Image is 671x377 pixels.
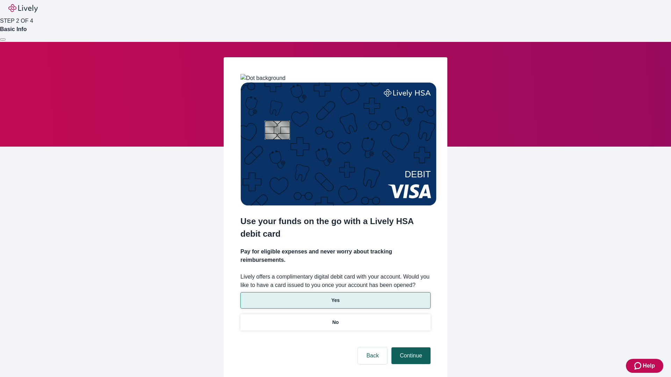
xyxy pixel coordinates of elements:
[240,273,431,289] label: Lively offers a complimentary digital debit card with your account. Would you like to have a card...
[331,297,340,304] p: Yes
[240,314,431,331] button: No
[240,74,286,82] img: Dot background
[626,359,663,373] button: Zendesk support iconHelp
[240,292,431,309] button: Yes
[391,347,431,364] button: Continue
[240,247,431,264] h4: Pay for eligible expenses and never worry about tracking reimbursements.
[634,362,643,370] svg: Zendesk support icon
[358,347,387,364] button: Back
[643,362,655,370] span: Help
[240,82,436,206] img: Debit card
[332,319,339,326] p: No
[8,4,38,13] img: Lively
[240,215,431,240] h2: Use your funds on the go with a Lively HSA debit card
